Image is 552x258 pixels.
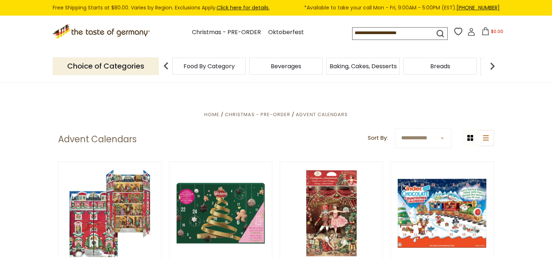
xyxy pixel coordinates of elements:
[225,111,290,118] a: Christmas - PRE-ORDER
[268,28,304,37] a: Oktoberfest
[477,27,508,38] button: $0.00
[330,64,397,69] a: Baking, Cakes, Desserts
[491,28,503,34] span: $0.00
[368,134,388,143] label: Sort By:
[53,57,159,75] p: Choice of Categories
[271,64,301,69] a: Beverages
[184,64,235,69] a: Food By Category
[217,4,270,11] a: Click here for details.
[159,59,173,73] img: previous arrow
[192,28,261,37] a: Christmas - PRE-ORDER
[304,4,500,12] span: *Available to take your call Mon - Fri, 9:00AM - 5:00PM (EST).
[53,4,500,12] div: Free Shipping Starts at $80.00. Varies by Region. Exclusions Apply.
[58,134,137,145] h1: Advent Calendars
[296,111,348,118] a: Advent Calendars
[456,4,500,11] a: [PHONE_NUMBER]
[204,111,219,118] a: Home
[485,59,500,73] img: next arrow
[430,64,450,69] a: Breads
